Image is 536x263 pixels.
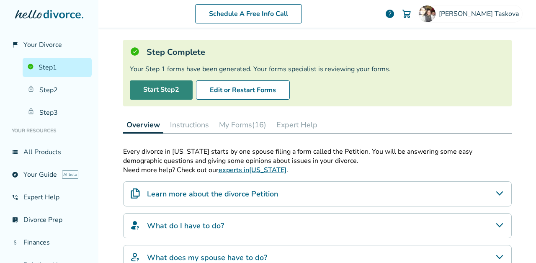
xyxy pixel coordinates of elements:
button: Expert Help [273,116,321,133]
h4: What does my spouse have to do? [147,252,267,263]
a: Step1 [23,58,92,77]
span: view_list [12,149,18,155]
span: phone_in_talk [12,194,18,201]
img: Cart [402,9,412,19]
div: Your Step 1 forms have been generated. Your forms specialist is reviewing your forms. [130,64,505,74]
button: Edit or Restart Forms [196,80,290,100]
span: attach_money [12,239,18,246]
iframe: Chat Widget [494,223,536,263]
span: list_alt_check [12,217,18,223]
span: [PERSON_NAME] Taskova [439,9,522,18]
h4: Learn more about the divorce Petition [147,188,278,199]
button: My Forms(16) [216,116,270,133]
img: What does my spouse have to do? [130,252,140,262]
a: list_alt_checkDivorce Prep [7,210,92,229]
h4: What do I have to do? [147,220,224,231]
a: attach_moneyFinances [7,233,92,252]
a: Step3 [23,103,92,122]
div: Learn more about the divorce Petition [123,181,512,206]
span: flag_2 [12,41,18,48]
img: What do I have to do? [130,220,140,230]
a: help [385,9,395,19]
a: Schedule A Free Info Call [195,4,302,23]
a: phone_in_talkExpert Help [7,188,92,207]
a: Start Step2 [130,80,193,100]
span: Your Divorce [23,40,62,49]
div: What do I have to do? [123,213,512,238]
a: Step2 [23,80,92,100]
p: Every divorce in [US_STATE] starts by one spouse filing a form called the Petition. You will be a... [123,147,512,165]
span: AI beta [62,170,78,179]
button: Instructions [167,116,212,133]
li: Your Resources [7,122,92,139]
a: flag_2Your Divorce [7,35,92,54]
a: experts in[US_STATE] [219,165,286,175]
a: exploreYour GuideAI beta [7,165,92,184]
a: view_listAll Products [7,142,92,162]
p: Need more help? Check out our . [123,165,512,175]
button: Overview [123,116,163,134]
img: Learn more about the divorce Petition [130,188,140,199]
h5: Step Complete [147,46,205,58]
span: explore [12,171,18,178]
img: Sofiya Taskova [419,5,435,22]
